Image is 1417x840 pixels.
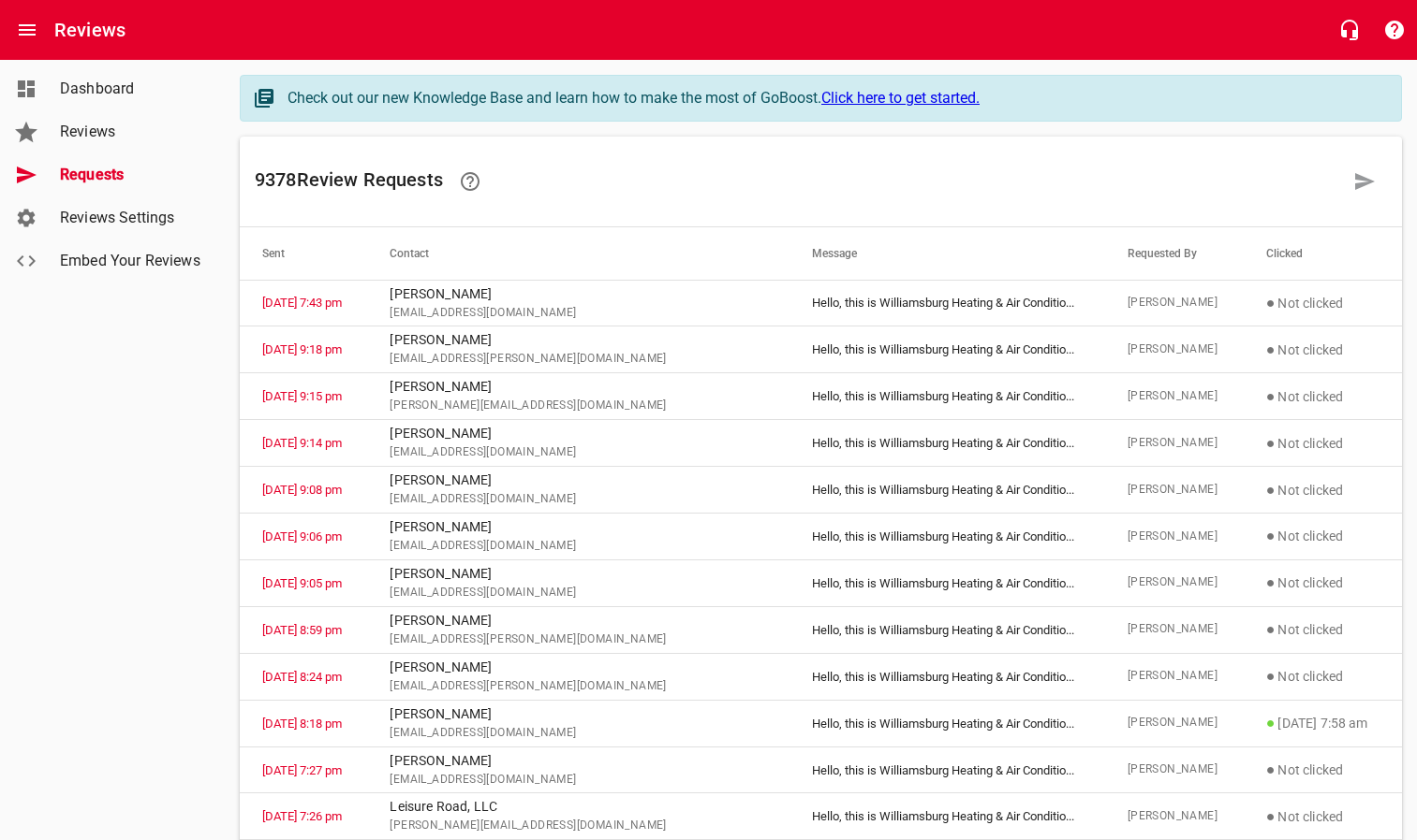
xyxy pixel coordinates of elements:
[390,771,767,789] span: [EMAIL_ADDRESS][DOMAIN_NAME]
[262,623,342,637] a: [DATE] 8:59 pm
[288,87,1382,109] div: Check out our new Knowledge Base and learn how to make the most of GoBoost.
[448,159,493,204] a: Learn how requesting reviews can improve your online presence
[1128,294,1221,312] span: [PERSON_NAME]
[390,350,767,369] span: [EMAIL_ADDRESS][PERSON_NAME][DOMAIN_NAME]
[390,564,767,584] p: [PERSON_NAME]
[1266,805,1380,828] p: Not clicked
[790,653,1104,700] td: Hello, this is Williamsburg Heating & Air Conditio ...
[390,424,767,443] p: [PERSON_NAME]
[390,443,767,462] span: [EMAIL_ADDRESS][DOMAIN_NAME]
[1266,481,1276,499] span: ●
[262,436,342,450] a: [DATE] 9:14 pm
[1266,712,1380,734] p: [DATE] 7:58 am
[60,78,202,100] span: Dashboard
[390,517,767,537] p: [PERSON_NAME]
[390,630,767,649] span: [EMAIL_ADDRESS][PERSON_NAME][DOMAIN_NAME]
[1266,292,1380,314] p: Not clicked
[1128,667,1221,686] span: [PERSON_NAME]
[790,606,1104,653] td: Hello, this is Williamsburg Heating & Air Conditio ...
[1266,525,1380,547] p: Not clicked
[1266,527,1276,544] span: ●
[390,584,767,602] span: [EMAIL_ADDRESS][DOMAIN_NAME]
[390,704,767,724] p: [PERSON_NAME]
[1128,528,1221,546] span: [PERSON_NAME]
[1266,573,1276,591] span: ●
[54,15,125,45] h6: Reviews
[790,420,1104,467] td: Hello, this is Williamsburg Heating & Air Conditio ...
[390,471,767,490] p: [PERSON_NAME]
[1128,620,1221,639] span: [PERSON_NAME]
[240,227,367,280] th: Sent
[1266,340,1276,358] span: ●
[1128,387,1221,406] span: [PERSON_NAME]
[790,746,1104,793] td: Hello, this is Williamsburg Heating & Air Conditio ...
[1105,227,1244,280] th: Requested By
[390,658,767,677] p: [PERSON_NAME]
[790,793,1104,840] td: Hello, this is Williamsburg Heating & Air Conditio ...
[1244,227,1402,280] th: Clicked
[5,7,50,52] button: Open drawer
[262,529,342,543] a: [DATE] 9:06 pm
[821,89,980,107] a: Click here to get started.
[790,514,1104,560] td: Hello, this is Williamsburg Heating & Air Conditio ...
[262,670,342,684] a: [DATE] 8:24 pm
[1266,387,1276,405] span: ●
[390,330,767,350] p: [PERSON_NAME]
[1266,618,1380,641] p: Not clicked
[1266,339,1380,361] p: Not clicked
[790,467,1104,514] td: Hello, this is Williamsburg Heating & Air Conditio ...
[1266,759,1380,781] p: Not clicked
[1128,340,1221,359] span: [PERSON_NAME]
[1266,479,1380,501] p: Not clicked
[60,207,202,229] span: Reviews Settings
[262,763,342,777] a: [DATE] 7:27 pm
[262,342,342,356] a: [DATE] 9:18 pm
[390,751,767,771] p: [PERSON_NAME]
[790,227,1104,280] th: Message
[390,724,767,743] span: [EMAIL_ADDRESS][DOMAIN_NAME]
[262,576,342,590] a: [DATE] 9:05 pm
[390,677,767,696] span: [EMAIL_ADDRESS][PERSON_NAME][DOMAIN_NAME]
[1266,665,1380,688] p: Not clicked
[262,809,342,823] a: [DATE] 7:26 pm
[390,611,767,630] p: [PERSON_NAME]
[1266,385,1380,408] p: Not clicked
[390,304,767,323] span: [EMAIL_ADDRESS][DOMAIN_NAME]
[1266,572,1380,594] p: Not clicked
[390,377,767,397] p: [PERSON_NAME]
[1128,714,1221,732] span: [PERSON_NAME]
[262,717,342,731] a: [DATE] 8:18 pm
[390,284,767,304] p: [PERSON_NAME]
[790,373,1104,420] td: Hello, this is Williamsburg Heating & Air Conditio ...
[1128,807,1221,826] span: [PERSON_NAME]
[1266,432,1380,455] p: Not clicked
[1128,760,1221,779] span: [PERSON_NAME]
[790,326,1104,373] td: Hello, this is Williamsburg Heating & Air Conditio ...
[1342,159,1387,204] a: Request a review
[390,817,767,835] span: [PERSON_NAME][EMAIL_ADDRESS][DOMAIN_NAME]
[262,296,342,310] a: [DATE] 7:43 pm
[1128,481,1221,500] span: [PERSON_NAME]
[262,389,342,403] a: [DATE] 9:15 pm
[790,559,1104,606] td: Hello, this is Williamsburg Heating & Air Conditio ...
[1327,7,1372,52] button: Live Chat
[60,121,202,143] span: Reviews
[790,280,1104,326] td: Hello, this is Williamsburg Heating & Air Conditio ...
[1266,760,1276,778] span: ●
[1266,807,1276,825] span: ●
[1266,620,1276,638] span: ●
[390,490,767,509] span: [EMAIL_ADDRESS][DOMAIN_NAME]
[1266,294,1276,311] span: ●
[367,227,790,280] th: Contact
[1128,573,1221,592] span: [PERSON_NAME]
[1128,434,1221,453] span: [PERSON_NAME]
[390,397,767,415] span: [PERSON_NAME][EMAIL_ADDRESS][DOMAIN_NAME]
[390,797,767,817] p: Leisure Road, LLC
[1266,667,1276,685] span: ●
[1266,714,1276,731] span: ●
[1372,7,1417,52] button: Support Portal
[790,700,1104,746] td: Hello, this is Williamsburg Heating & Air Conditio ...
[262,483,342,497] a: [DATE] 9:08 pm
[1266,434,1276,452] span: ●
[60,250,202,272] span: Embed Your Reviews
